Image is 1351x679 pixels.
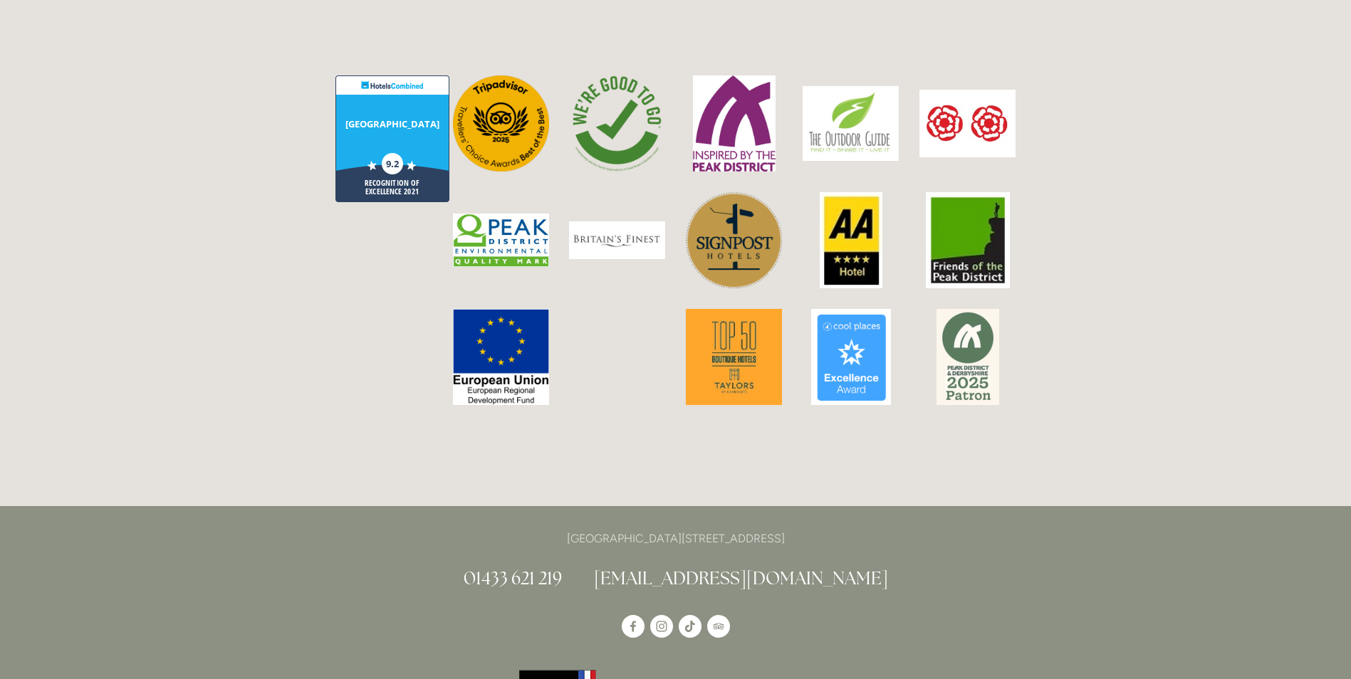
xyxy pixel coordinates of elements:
img: britains_finest.jpg [569,221,665,259]
span: 9.2 [385,159,400,168]
img: LogoERDF_Col_Portrait.png [453,309,549,404]
img: Rosette.jpg [919,90,1016,158]
img: Tripadvisor Best of the Best Traveller's Choice.png [453,75,549,172]
a: TikTok [679,615,701,638]
img: signpost-hotels.png [686,192,782,288]
a: [GEOGRAPHIC_DATA] [340,100,445,147]
a: [EMAIL_ADDRESS][DOMAIN_NAME] [594,567,888,589]
img: Visit Peak District & Derbyshire Patron logo 2025.png [937,309,998,405]
a: Instagram [650,615,673,638]
img: EQM-logo.jpg [453,214,549,268]
img: ambassador_purple.jpg [693,75,776,172]
a: 01433 621 219 [464,567,562,589]
img: TOG Logo - White.jpg [803,86,899,160]
img: gtglogo.png [573,75,662,172]
span: RECOGNITION OF EXCELLENCE 2021 [347,179,438,196]
p: [GEOGRAPHIC_DATA][STREET_ADDRESS] [335,529,1016,548]
img: Cool Places Excellence Award.png [811,309,892,405]
img: AA_H_4star_logo.jpg [820,192,882,288]
a: TripAdvisor [707,615,730,638]
img: fotpdlogo.jpg [926,192,1010,288]
a: Losehill House Hotel & Spa [622,615,645,638]
img: 241175798_154761783504700_338573683048856928_n.jpg [686,309,782,405]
